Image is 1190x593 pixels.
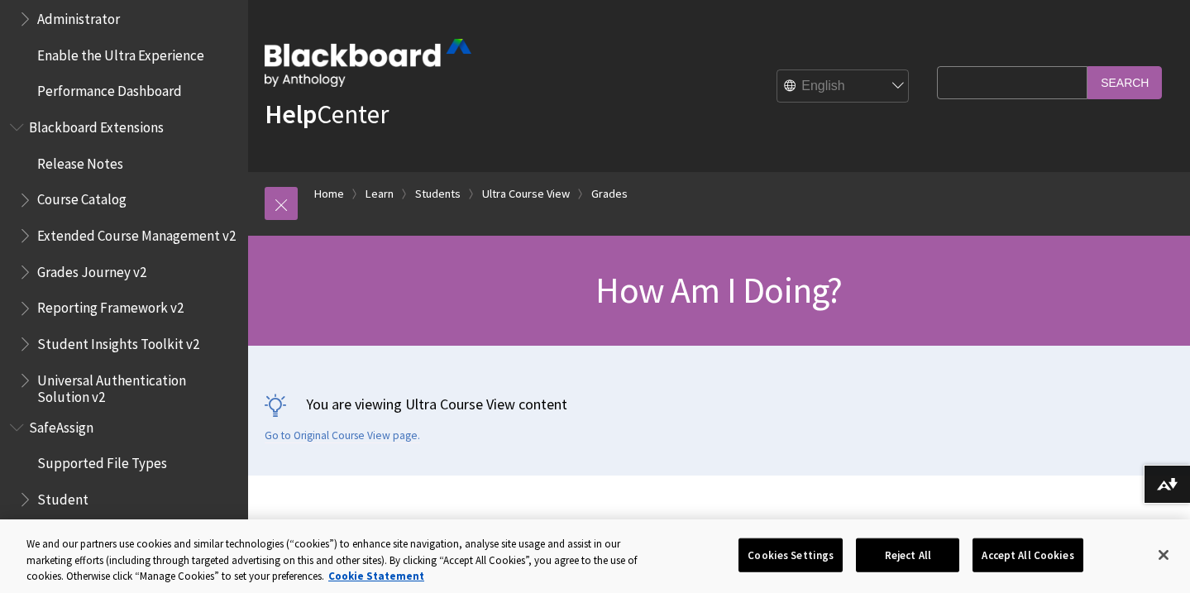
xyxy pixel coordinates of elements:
span: Performance Dashboard [37,78,182,100]
span: Reporting Framework v2 [37,294,184,317]
span: Extended Course Management v2 [37,222,236,244]
button: Close [1145,537,1182,573]
span: SafeAssign [29,414,93,436]
span: Course Catalog [37,186,127,208]
a: Grades [591,184,628,204]
span: Grades Journey v2 [37,258,146,280]
a: Home [314,184,344,204]
div: We and our partners use cookies and similar technologies (“cookies”) to enhance site navigation, ... [26,536,654,585]
span: Student [37,485,88,508]
span: Blackboard Extensions [29,113,164,136]
a: Go to Original Course View page. [265,428,420,443]
select: Site Language Selector [777,70,910,103]
span: How Am I Doing? [595,267,842,313]
button: Accept All Cookies [973,538,1082,572]
span: Administrator [37,5,120,27]
nav: Book outline for Blackboard Extensions [10,113,238,405]
input: Search [1087,66,1162,98]
span: Enable the Ultra Experience [37,41,204,64]
p: You are viewing Ultra Course View content [265,394,1173,414]
button: Cookies Settings [738,538,843,572]
button: Reject All [856,538,959,572]
a: Ultra Course View [482,184,570,204]
a: Learn [366,184,394,204]
nav: Book outline for Blackboard SafeAssign [10,414,238,586]
span: Release Notes [37,150,123,172]
a: HelpCenter [265,98,389,131]
span: Supported File Types [37,450,167,472]
a: Students [415,184,461,204]
strong: Help [265,98,317,131]
a: More information about your privacy, opens in a new tab [328,569,424,583]
span: Student Insights Toolkit v2 [37,330,199,352]
span: Universal Authentication Solution v2 [37,366,237,405]
img: Blackboard by Anthology [265,39,471,87]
